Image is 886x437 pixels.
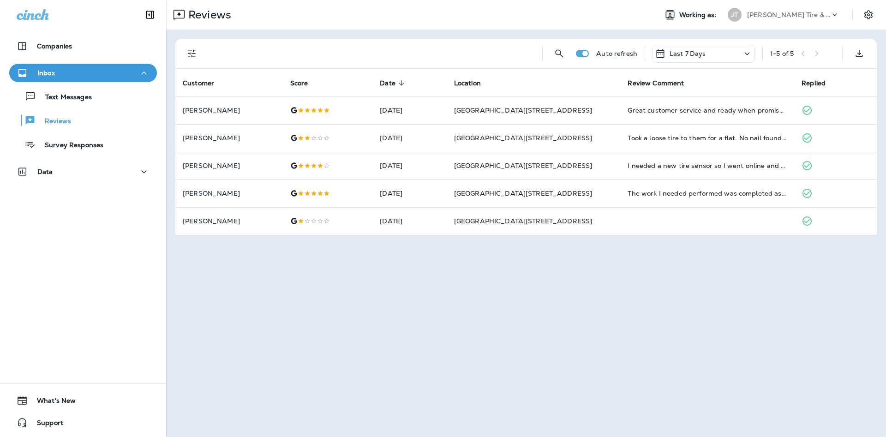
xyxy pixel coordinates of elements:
button: Collapse Sidebar [137,6,163,24]
td: [DATE] [372,124,446,152]
span: Location [454,79,493,87]
p: Companies [37,42,72,50]
span: Customer [183,79,226,87]
div: JT [728,8,742,22]
span: Replied [802,79,838,87]
p: Data [37,168,53,175]
span: Score [290,79,308,87]
div: Took a loose tire to them for a flat. No nail found instead said it was a cracked valve stem. Thi... [628,133,787,143]
p: Reviews [185,8,231,22]
p: [PERSON_NAME] Tire & Auto [747,11,830,18]
td: [DATE] [372,207,446,235]
span: What's New [28,397,76,408]
div: I needed a new tire sensor so I went online and scheduled an appointment for right after work. Th... [628,161,787,170]
span: [GEOGRAPHIC_DATA][STREET_ADDRESS] [454,106,593,114]
button: Reviews [9,111,157,130]
button: What's New [9,391,157,410]
button: Support [9,413,157,432]
p: [PERSON_NAME] [183,217,275,225]
span: [GEOGRAPHIC_DATA][STREET_ADDRESS] [454,217,593,225]
span: [GEOGRAPHIC_DATA][STREET_ADDRESS] [454,162,593,170]
button: Inbox [9,64,157,82]
p: Reviews [36,117,71,126]
span: Review Comment [628,79,684,87]
td: [DATE] [372,96,446,124]
p: [PERSON_NAME] [183,107,275,114]
span: Customer [183,79,214,87]
p: Text Messages [36,93,92,102]
button: Search Reviews [550,44,569,63]
p: [PERSON_NAME] [183,162,275,169]
span: Review Comment [628,79,696,87]
div: 1 - 5 of 5 [770,50,794,57]
span: Score [290,79,320,87]
p: Auto refresh [596,50,637,57]
p: [PERSON_NAME] [183,134,275,142]
span: [GEOGRAPHIC_DATA][STREET_ADDRESS] [454,134,593,142]
span: Location [454,79,481,87]
span: Support [28,419,63,430]
button: Companies [9,37,157,55]
button: Export as CSV [850,44,868,63]
p: [PERSON_NAME] [183,190,275,197]
p: Survey Responses [36,141,103,150]
button: Text Messages [9,87,157,106]
p: Last 7 Days [670,50,706,57]
td: [DATE] [372,180,446,207]
td: [DATE] [372,152,446,180]
span: Working as: [679,11,718,19]
button: Filters [183,44,201,63]
span: Replied [802,79,826,87]
span: Date [380,79,407,87]
button: Data [9,162,157,181]
button: Survey Responses [9,135,157,154]
p: Inbox [37,69,55,77]
button: Settings [860,6,877,23]
div: The work I needed performed was completed as quickly as they could and at half the price of the d... [628,189,787,198]
div: Great customer service and ready when promised [628,106,787,115]
span: [GEOGRAPHIC_DATA][STREET_ADDRESS] [454,189,593,198]
span: Date [380,79,395,87]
